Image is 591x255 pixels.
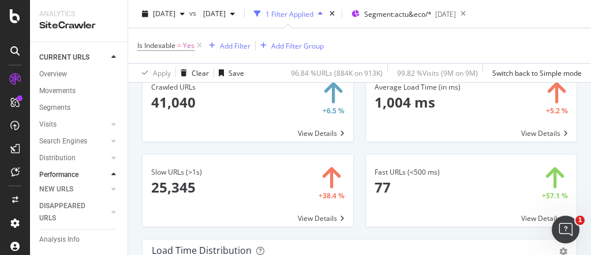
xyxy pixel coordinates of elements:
a: Analysis Info [39,234,119,246]
span: = [177,40,181,50]
span: 2025 Aug. 8th [153,9,175,19]
span: Is Indexable [137,40,175,50]
div: times [327,8,337,20]
div: 96.84 % URLs ( 884K on 913K ) [291,68,383,77]
a: Distribution [39,152,108,164]
span: Segment: actu&eco/* [364,9,432,19]
a: Search Engines [39,135,108,147]
div: Movements [39,85,76,97]
div: Apply [153,68,171,77]
div: Segments [39,102,70,114]
button: Apply [137,64,171,82]
div: Analytics [39,9,118,19]
div: Analysis Info [39,234,80,246]
span: 1 [575,216,585,225]
span: Yes [183,38,194,54]
span: vs [189,8,199,17]
div: SiteCrawler [39,19,118,32]
a: Visits [39,119,108,131]
a: DISAPPEARED URLS [39,200,108,224]
div: Switch back to Simple mode [492,68,582,77]
div: NEW URLS [39,183,73,195]
span: 2025 Jun. 12th [199,9,226,19]
div: Search Engines [39,135,87,147]
button: [DATE] [199,5,240,23]
div: DISAPPEARED URLS [39,200,98,224]
a: NEW URLS [39,183,108,195]
a: Performance [39,169,108,181]
div: Performance [39,169,78,181]
div: Add Filter Group [271,40,324,50]
div: 1 Filter Applied [265,9,313,19]
div: Distribution [39,152,76,164]
a: Overview [39,68,119,80]
div: Overview [39,68,67,80]
div: Clear [192,68,209,77]
button: Clear [176,64,209,82]
div: 99.82 % Visits ( 9M on 9M ) [397,68,478,77]
a: Movements [39,85,119,97]
a: CURRENT URLS [39,51,108,64]
div: [DATE] [435,9,456,19]
div: Visits [39,119,57,131]
button: Save [214,64,244,82]
button: Add Filter Group [256,39,324,53]
button: Switch back to Simple mode [488,64,582,82]
button: 1 Filter Applied [249,5,327,23]
div: CURRENT URLS [39,51,89,64]
a: Segments [39,102,119,114]
div: Add Filter [220,40,250,50]
button: [DATE] [137,5,189,23]
iframe: Intercom live chat [552,216,579,243]
button: Add Filter [204,39,250,53]
div: Save [229,68,244,77]
button: Segment:actu&eco/*[DATE] [347,5,456,23]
